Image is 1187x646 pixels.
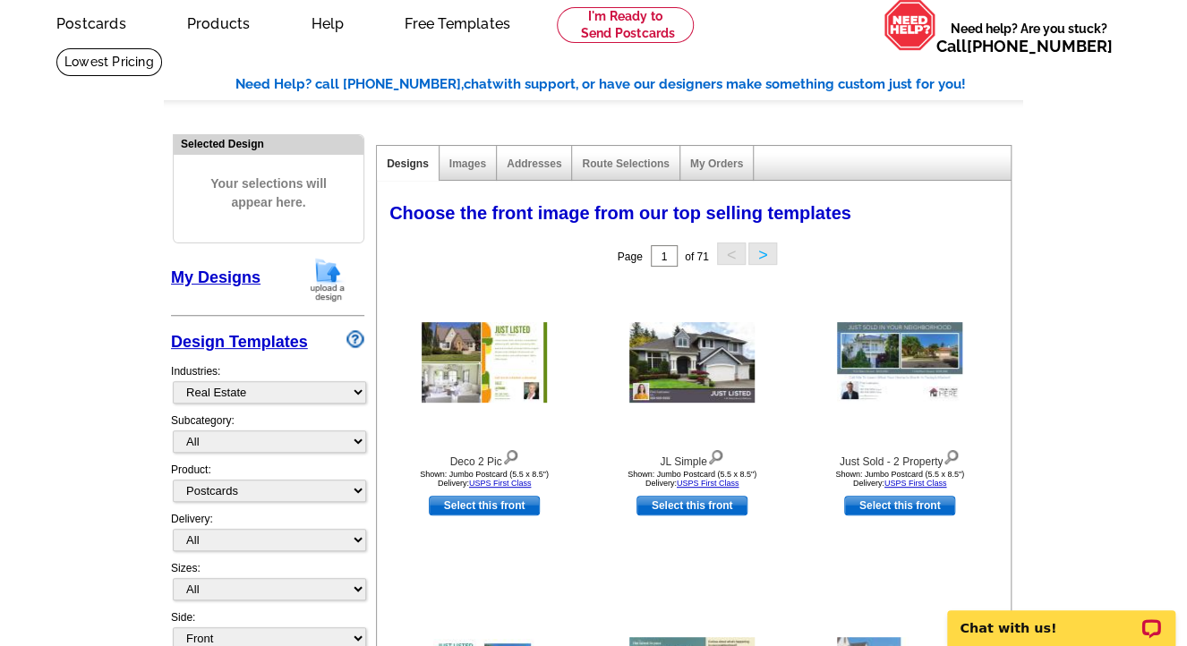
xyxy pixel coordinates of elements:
img: Deco 2 Pic [422,322,547,403]
a: Postcards [28,1,155,43]
img: view design details [707,446,724,465]
iframe: LiveChat chat widget [935,590,1187,646]
div: Deco 2 Pic [386,446,583,470]
a: Designs [387,157,429,170]
a: My Designs [171,268,260,286]
div: Delivery: [171,511,364,560]
a: [PHONE_NUMBER] [967,37,1113,55]
img: design-wizard-help-icon.png [346,330,364,348]
img: upload-design [304,257,351,302]
div: Shown: Jumbo Postcard (5.5 x 8.5") Delivery: [801,470,998,488]
div: Selected Design [174,135,363,152]
button: > [748,242,777,265]
a: USPS First Class [884,479,947,488]
a: USPS First Class [469,479,532,488]
span: Call [936,37,1113,55]
span: Your selections will appear here. [187,157,350,230]
div: Shown: Jumbo Postcard (5.5 x 8.5") Delivery: [386,470,583,488]
img: Just Sold - 2 Property [837,322,962,403]
span: Choose the front image from our top selling templates [389,203,851,223]
span: chat [464,76,492,92]
img: view design details [502,446,519,465]
span: Page [618,251,643,263]
a: Products [158,1,279,43]
div: Shown: Jumbo Postcard (5.5 x 8.5") Delivery: [593,470,790,488]
span: of 71 [685,251,709,263]
a: Route Selections [582,157,669,170]
a: Images [449,157,486,170]
a: use this design [429,496,540,515]
a: use this design [844,496,955,515]
div: Subcategory: [171,412,364,462]
div: Sizes: [171,560,364,609]
span: Need help? Are you stuck? [936,20,1122,55]
div: Need Help? call [PHONE_NUMBER], with support, or have our designers make something custom just fo... [235,74,1023,95]
img: JL Simple [629,322,755,403]
div: JL Simple [593,446,790,470]
a: My Orders [690,157,743,170]
a: Design Templates [171,333,308,351]
a: use this design [636,496,747,515]
a: Free Templates [376,1,539,43]
a: Addresses [507,157,561,170]
div: Industries: [171,354,364,412]
div: Just Sold - 2 Property [801,446,998,470]
div: Product: [171,462,364,511]
img: view design details [943,446,960,465]
a: USPS First Class [677,479,739,488]
button: < [717,242,746,265]
a: Help [282,1,372,43]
